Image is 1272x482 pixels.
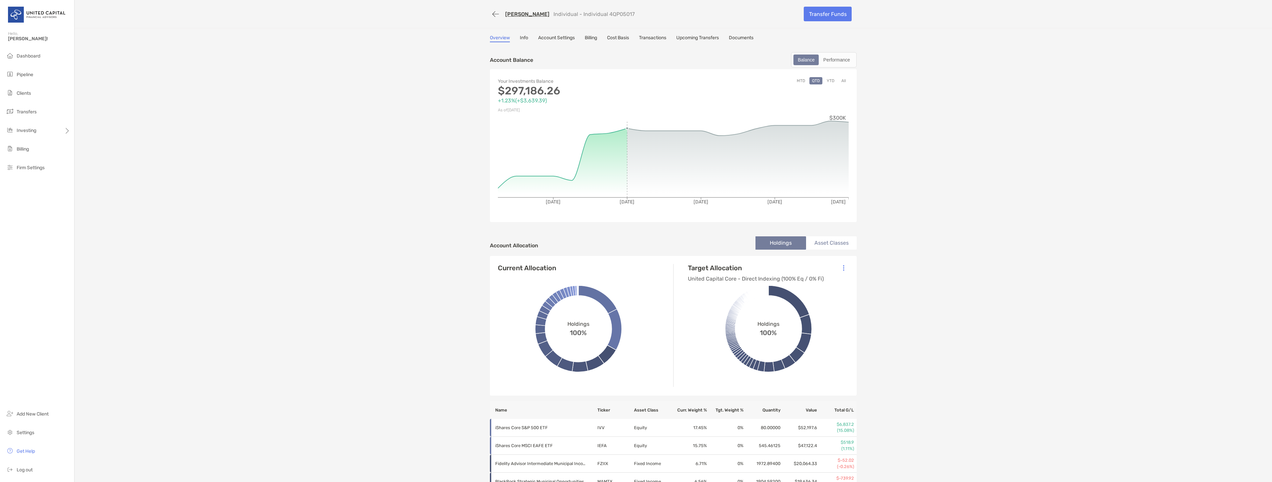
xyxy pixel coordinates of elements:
td: Equity [634,419,670,437]
span: Add New Client [17,411,49,417]
td: 80.00000 [744,419,780,437]
span: Get Help [17,448,35,454]
td: 17.45 % [670,419,707,437]
a: Billing [585,35,597,42]
tspan: [DATE] [620,199,634,205]
img: firm-settings icon [6,163,14,171]
p: $-52.02 [818,457,854,463]
span: Pipeline [17,72,33,77]
td: 15.75 % [670,437,707,455]
th: Quantity [744,401,780,419]
p: +1.23% ( +$3,639.39 ) [498,96,673,105]
span: Billing [17,146,29,152]
span: Dashboard [17,53,40,59]
h4: Current Allocation [498,264,556,272]
span: Firm Settings [17,165,45,171]
span: Transfers [17,109,37,115]
p: Account Balance [490,56,533,64]
h4: Target Allocation [688,264,824,272]
td: $47,122.4 [781,437,817,455]
p: (-0.26%) [818,464,854,470]
td: IEFA [597,437,634,455]
div: segmented control [791,52,857,67]
p: $518.9 [818,439,854,445]
p: Fidelity Advisor Intermediate Municipal Income Fund: Class I [495,459,588,468]
a: Transfer Funds [804,7,852,21]
span: Holdings [757,321,779,327]
td: $20,064.33 [781,455,817,473]
img: logout icon [6,465,14,473]
tspan: [DATE] [831,199,846,205]
img: clients icon [6,89,14,97]
p: (1.11%) [818,446,854,452]
tspan: [DATE] [694,199,708,205]
p: Your Investments Balance [498,77,673,85]
img: settings icon [6,428,14,436]
th: Tgt. Weight % [707,401,744,419]
p: iShares Core S&P 500 ETF [495,423,588,432]
a: Info [520,35,528,42]
button: QTD [809,77,822,84]
th: Ticker [597,401,634,419]
span: Holdings [567,321,589,327]
p: (15.08%) [818,427,854,433]
a: Documents [729,35,753,42]
p: $297,186.26 [498,87,673,95]
img: investing icon [6,126,14,134]
td: FZIIX [597,455,634,473]
span: Investing [17,128,36,133]
td: 1972.89400 [744,455,780,473]
img: add_new_client icon [6,410,14,418]
td: Fixed Income [634,455,670,473]
div: Performance [820,55,854,64]
p: iShares Core MSCI EAFE ETF [495,441,588,450]
button: MTD [794,77,808,84]
p: $-739.92 [818,475,854,481]
tspan: [DATE] [767,199,782,205]
h4: Account Allocation [490,242,538,249]
th: Value [781,401,817,419]
img: get-help icon [6,447,14,455]
p: United Capital Core - Direct Indexing (100% Eq / 0% Fi) [688,275,824,283]
a: Overview [490,35,510,42]
img: dashboard icon [6,52,14,60]
td: $52,197.6 [781,419,817,437]
img: billing icon [6,145,14,153]
td: 6.71 % [670,455,707,473]
span: [PERSON_NAME]! [8,36,70,42]
p: Individual - Individual 4QP05017 [553,11,635,17]
span: Clients [17,90,31,96]
td: Equity [634,437,670,455]
td: 0 % [707,455,744,473]
a: Cost Basis [607,35,629,42]
th: Name [490,401,597,419]
td: 0 % [707,419,744,437]
img: transfers icon [6,107,14,115]
img: pipeline icon [6,70,14,78]
span: 100% [760,327,777,337]
td: 545.46125 [744,437,780,455]
button: YTD [824,77,837,84]
td: 0 % [707,437,744,455]
td: IVV [597,419,634,437]
th: Total G/L [817,401,857,419]
span: Settings [17,430,34,435]
th: Asset Class [634,401,670,419]
th: Curr. Weight % [670,401,707,419]
a: Transactions [639,35,666,42]
img: Icon List Menu [843,265,844,271]
li: Asset Classes [806,236,857,250]
span: 100% [570,327,587,337]
tspan: [DATE] [546,199,560,205]
span: Log out [17,467,33,473]
button: All [839,77,849,84]
p: $6,837.2 [818,422,854,427]
tspan: $300K [829,115,846,121]
a: Upcoming Transfers [676,35,719,42]
div: Balance [794,55,818,64]
a: Account Settings [538,35,575,42]
img: United Capital Logo [8,3,66,27]
li: Holdings [755,236,806,250]
p: As of [DATE] [498,106,673,114]
a: [PERSON_NAME] [505,11,549,17]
